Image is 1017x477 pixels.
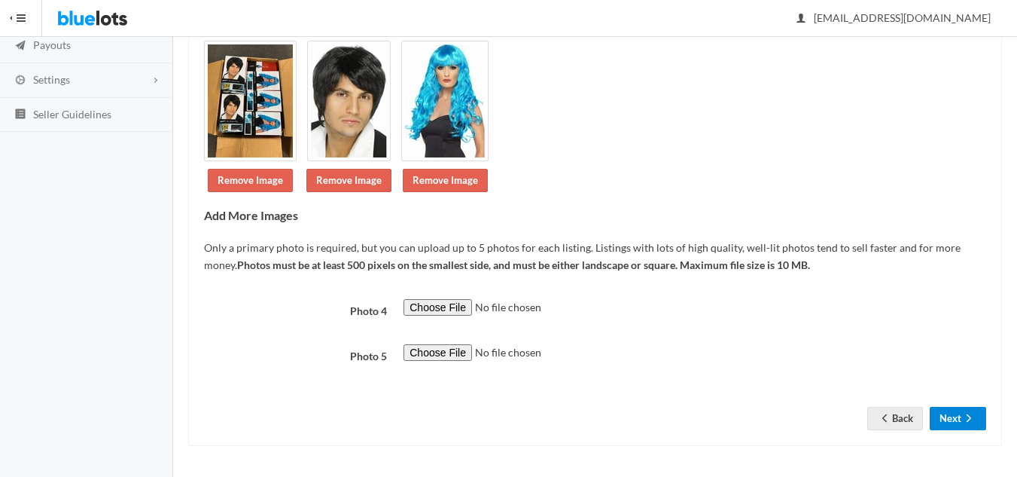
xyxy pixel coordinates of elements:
a: arrow backBack [867,407,923,430]
img: bfe6e96e-87bb-48fe-80c5-1452788c157b-1728070532.jpg [204,41,297,161]
span: Settings [33,73,70,86]
ion-icon: arrow forward [961,412,976,427]
a: Remove Image [403,169,488,192]
a: Remove Image [208,169,293,192]
span: [EMAIL_ADDRESS][DOMAIN_NAME] [797,11,991,24]
b: Photos must be at least 500 pixels on the smallest side, and must be either landscape or square. ... [237,258,810,271]
a: Remove Image [306,169,391,192]
button: Nextarrow forward [930,407,986,430]
img: 742753f6-ed13-4aa3-a515-5c9a00c7a7e2-1728070534.jpg [401,41,489,161]
span: Seller Guidelines [33,108,111,121]
img: 8337cc4a-9584-4649-9720-eb55952f9ae8-1728070534.jpg [307,41,391,161]
ion-icon: person [793,12,808,26]
ion-icon: list box [13,108,28,122]
ion-icon: arrow back [877,412,892,427]
label: Photo 4 [196,299,395,320]
span: Payouts [33,38,71,51]
p: Only a primary photo is required, but you can upload up to 5 photos for each listing. Listings wi... [204,240,986,274]
ion-icon: paper plane [13,39,28,54]
ion-icon: cog [13,74,28,88]
h4: Add More Images [204,209,986,222]
label: Photo 5 [196,344,395,365]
